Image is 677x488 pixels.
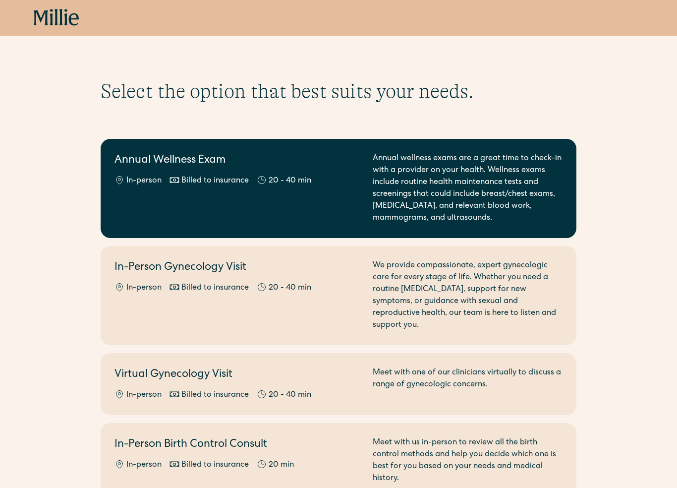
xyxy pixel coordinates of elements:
[269,282,311,294] div: 20 - 40 min
[269,459,294,471] div: 20 min
[114,153,361,169] h2: Annual Wellness Exam
[181,459,249,471] div: Billed to insurance
[373,260,563,331] div: We provide compassionate, expert gynecologic care for every stage of life. Whether you need a rou...
[269,389,311,401] div: 20 - 40 min
[181,389,249,401] div: Billed to insurance
[114,437,361,453] h2: In-Person Birth Control Consult
[181,175,249,187] div: Billed to insurance
[114,367,361,383] h2: Virtual Gynecology Visit
[101,353,576,415] a: Virtual Gynecology VisitIn-personBilled to insurance20 - 40 minMeet with one of our clinicians vi...
[101,246,576,345] a: In-Person Gynecology VisitIn-personBilled to insurance20 - 40 minWe provide compassionate, expert...
[114,260,361,276] h2: In-Person Gynecology Visit
[373,153,563,224] div: Annual wellness exams are a great time to check-in with a provider on your health. Wellness exams...
[101,139,576,238] a: Annual Wellness ExamIn-personBilled to insurance20 - 40 minAnnual wellness exams are a great time...
[126,175,162,187] div: In-person
[126,459,162,471] div: In-person
[126,282,162,294] div: In-person
[101,79,576,103] h1: Select the option that best suits your needs.
[126,389,162,401] div: In-person
[269,175,311,187] div: 20 - 40 min
[181,282,249,294] div: Billed to insurance
[373,367,563,401] div: Meet with one of our clinicians virtually to discuss a range of gynecologic concerns.
[373,437,563,485] div: Meet with us in-person to review all the birth control methods and help you decide which one is b...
